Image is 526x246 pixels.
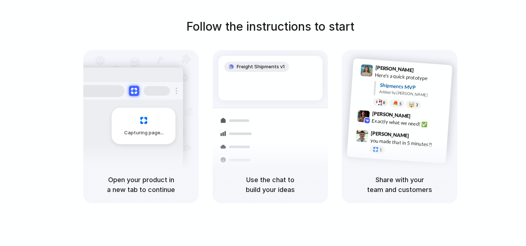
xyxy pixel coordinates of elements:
div: Here's a quick prototype [375,71,448,84]
span: 3 [416,103,418,107]
div: Exactly what we need! ✅ [371,117,445,130]
span: Freight Shipments v1 [237,63,285,70]
span: [PERSON_NAME] [371,129,409,140]
h5: Open your product in a new tab to continue [92,175,190,195]
div: 🤯 [409,102,415,107]
div: you made that in 5 minutes?! [370,137,443,149]
div: Shipments MVP [380,81,447,93]
span: [PERSON_NAME] [372,109,411,120]
span: 8 [383,101,385,105]
span: 9:42 AM [413,113,428,122]
h1: Follow the instructions to start [186,18,354,35]
span: Capturing page [124,129,165,137]
h5: Use the chat to build your ideas [221,175,319,195]
span: 1 [380,148,382,152]
span: 5 [399,102,402,106]
span: 9:47 AM [411,132,426,141]
span: 9:41 AM [416,67,431,76]
span: [PERSON_NAME] [375,64,414,74]
div: Added by [PERSON_NAME] [379,89,446,99]
h5: Share with your team and customers [351,175,449,195]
